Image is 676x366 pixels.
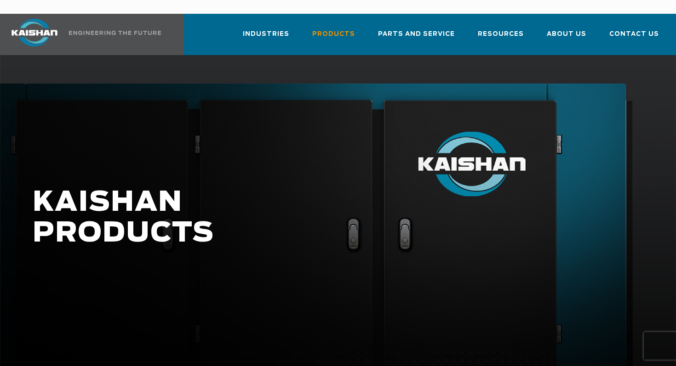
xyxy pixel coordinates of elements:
[547,22,586,53] a: About Us
[609,22,659,53] a: Contact Us
[243,29,289,39] span: Industries
[243,22,289,53] a: Industries
[69,31,161,35] img: Engineering the future
[609,29,659,39] span: Contact Us
[312,29,355,39] span: Products
[547,29,586,39] span: About Us
[33,187,540,249] h1: KAISHAN PRODUCTS
[378,22,455,53] a: Parts and Service
[478,29,524,39] span: Resources
[478,22,524,53] a: Resources
[312,22,355,53] a: Products
[378,29,455,39] span: Parts and Service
